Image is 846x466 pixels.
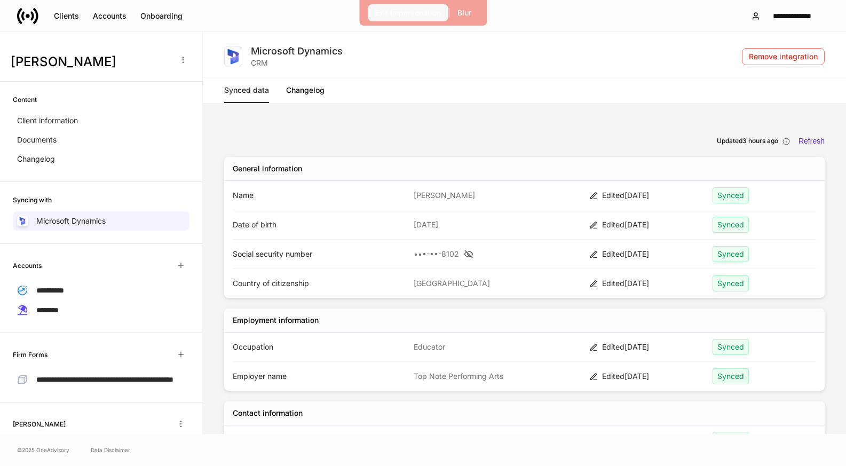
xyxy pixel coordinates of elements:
[91,446,130,454] a: Data Disclaimer
[713,339,749,355] div: Synced
[368,4,448,21] button: Exit Impersonation
[713,368,749,384] div: Synced
[13,260,42,271] h6: Accounts
[414,278,580,289] p: [GEOGRAPHIC_DATA]
[13,195,52,205] h6: Syncing with
[54,11,79,21] div: Clients
[602,249,704,259] div: Edited [DATE]
[233,190,405,201] p: Name
[13,211,189,231] a: Microsoft Dynamics
[602,278,704,289] div: Edited [DATE]
[749,51,818,62] div: Remove integration
[782,136,790,146] div: This integration will automatically refresh.
[713,275,749,291] div: Synced
[233,249,405,259] p: Social security number
[13,94,37,105] h6: Content
[17,154,55,164] p: Changelog
[414,190,580,201] p: [PERSON_NAME]
[133,7,189,25] button: Onboarding
[233,163,302,174] div: General information
[233,342,405,352] p: Occupation
[233,408,303,418] div: Contact information
[36,216,106,226] p: Microsoft Dynamics
[602,342,704,352] div: Edited [DATE]
[233,278,405,289] p: Country of citizenship
[17,135,57,145] p: Documents
[602,219,704,230] div: Edited [DATE]
[457,7,471,18] div: Blur
[414,371,580,382] p: Top Note Performing Arts
[86,7,133,25] button: Accounts
[13,111,189,130] a: Client information
[18,217,27,225] img: sIOyOZvWb5kUEAwh5D03bPzsWHrUXBSdsWHDhg8Ma8+nBQBvlija69eFAv+snJUCyn8AqO+ElBnIpgMAAAAASUVORK5CYII=
[251,45,346,58] div: Microsoft Dynamics
[225,48,242,65] img: sIOyOZvWb5kUEAwh5D03bPzsWHrUXBSdsWHDhg8Ma8+nBQBvlija69eFAv+snJUCyn8AqO+ElBnIpgMAAAAASUVORK5CYII=
[140,11,183,21] div: Onboarding
[93,11,126,21] div: Accounts
[375,7,441,18] div: Exit Impersonation
[17,115,78,126] p: Client information
[713,187,749,203] div: Synced
[713,432,749,448] div: Synced
[450,4,478,21] button: Blur
[233,219,405,230] p: Date of birth
[713,217,749,233] div: Synced
[717,136,778,146] h6: Updated 3 hours ago
[251,58,346,68] div: CRM
[47,7,86,25] button: Clients
[233,371,405,382] p: Employer name
[798,137,825,146] button: Refresh
[742,48,825,65] button: Remove integration
[13,149,189,169] a: Changelog
[602,190,704,201] div: Edited [DATE]
[414,342,580,352] p: Educator
[713,246,749,262] div: Synced
[13,419,66,429] h6: [PERSON_NAME]
[11,53,170,70] h3: [PERSON_NAME]
[13,130,189,149] a: Documents
[17,446,69,454] span: © 2025 OneAdvisory
[224,77,269,103] a: Synced data
[602,371,704,382] div: Edited [DATE]
[286,77,325,103] a: Changelog
[233,315,319,326] div: Employment information
[414,249,580,259] div: •••-••-8102
[13,350,48,360] h6: Firm Forms
[414,219,580,230] p: [DATE]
